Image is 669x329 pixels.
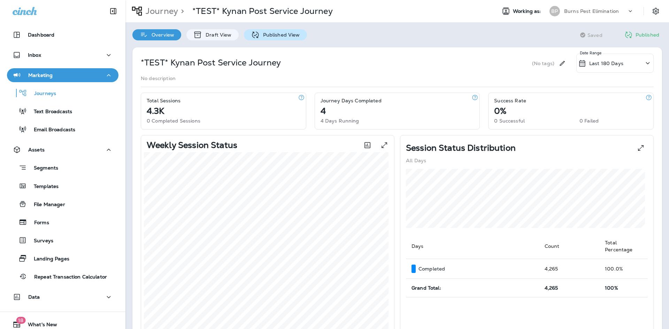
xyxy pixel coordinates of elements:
span: Saved [587,32,602,38]
p: Burns Pest Elimination [564,8,619,14]
p: 4 [321,108,326,114]
p: Dashboard [28,32,54,38]
p: Draft View [202,32,231,38]
button: Forms [7,215,118,229]
p: Data [28,294,40,300]
p: 0% [494,108,506,114]
p: Published View [260,32,300,38]
span: Working as: [513,8,543,14]
button: Repeat Transaction Calculator [7,269,118,284]
p: Text Broadcasts [27,109,72,115]
button: Segments [7,160,118,175]
button: Data [7,290,118,304]
span: 100% [605,285,618,291]
p: > [178,6,184,16]
button: Text Broadcasts [7,104,118,118]
button: Journeys [7,86,118,100]
p: No description [141,76,176,81]
th: Total Percentage [599,234,648,259]
button: File Manager [7,197,118,211]
th: Days [406,234,539,259]
p: 0 Failed [579,118,599,124]
p: Completed [418,266,445,272]
button: Toggle between session count and session percentage [360,138,375,152]
p: *TEST* Kynan Post Service Journey [192,6,333,16]
button: Settings [649,5,662,17]
p: Overview [148,32,174,38]
span: 18 [16,317,25,324]
button: View Pie expanded to full screen [634,141,648,155]
button: Inbox [7,48,118,62]
p: Published [636,32,659,38]
p: (No tags) [532,61,554,66]
button: Assets [7,143,118,157]
button: Surveys [7,233,118,248]
button: Marketing [7,68,118,82]
p: File Manager [27,202,65,208]
button: Templates [7,179,118,193]
div: BP [549,6,560,16]
p: Surveys [27,238,53,244]
p: Journeys [27,91,56,97]
p: Templates [27,183,59,190]
td: 100.0 % [599,259,648,279]
button: Collapse Sidebar [103,4,123,18]
p: Journey [143,6,178,16]
p: 0 Completed Sessions [147,118,200,124]
th: Count [539,234,600,259]
td: 4,265 [539,259,600,279]
p: 0 Successful [494,118,525,124]
p: Date Range [580,50,602,56]
p: All Days [406,158,426,163]
p: Last 180 Days [589,61,623,66]
p: *TEST* Kynan Post Service Journey [141,57,281,68]
p: Weekly Session Status [147,142,237,148]
p: Marketing [28,72,53,78]
div: Edit [556,54,569,73]
p: Repeat Transaction Calculator [27,274,107,281]
p: Forms [27,220,49,226]
p: Session Status Distribution [406,145,516,151]
p: Total Sessions [147,98,180,103]
p: 4 Days Running [321,118,359,124]
p: 4.3K [147,108,164,114]
button: Email Broadcasts [7,122,118,136]
button: Dashboard [7,28,118,42]
p: Email Broadcasts [27,127,75,133]
p: Landing Pages [27,256,69,263]
p: Journey Days Completed [321,98,382,103]
button: Landing Pages [7,251,118,266]
button: View graph expanded to full screen [377,138,391,152]
span: 4,265 [545,285,558,291]
span: Grand Total: [412,285,441,291]
p: Segments [27,165,58,172]
p: Success Rate [494,98,526,103]
p: Inbox [28,52,41,58]
p: Assets [28,147,45,152]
